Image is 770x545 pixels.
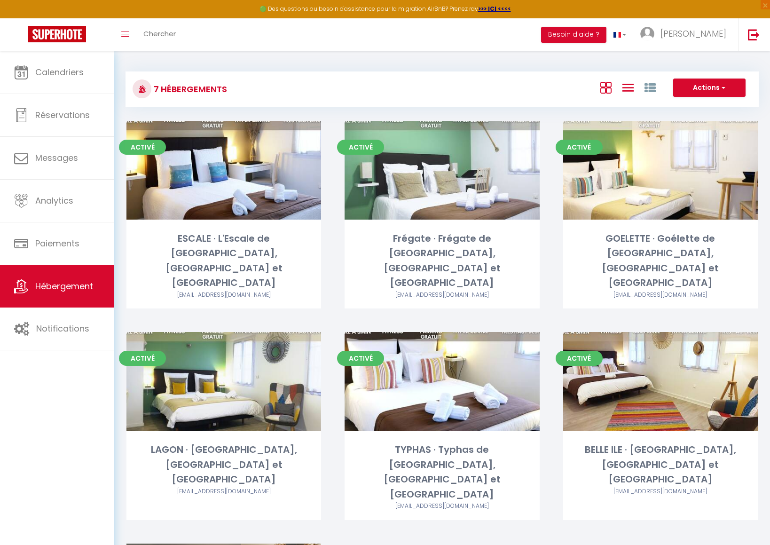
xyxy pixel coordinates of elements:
[143,29,176,39] span: Chercher
[35,195,73,206] span: Analytics
[337,351,384,366] span: Activé
[136,18,183,51] a: Chercher
[345,291,539,300] div: Airbnb
[28,26,86,42] img: Super Booking
[478,5,511,13] a: >>> ICI <<<<
[563,291,758,300] div: Airbnb
[556,351,603,366] span: Activé
[119,351,166,366] span: Activé
[600,79,612,95] a: Vue en Box
[622,79,634,95] a: Vue en Liste
[563,442,758,487] div: BELLE ILE · [GEOGRAPHIC_DATA], [GEOGRAPHIC_DATA] et [GEOGRAPHIC_DATA]
[556,140,603,155] span: Activé
[345,502,539,511] div: Airbnb
[563,231,758,291] div: GOELETTE · Goélette de [GEOGRAPHIC_DATA], [GEOGRAPHIC_DATA] et [GEOGRAPHIC_DATA]
[35,109,90,121] span: Réservations
[126,231,321,291] div: ESCALE · L'Escale de [GEOGRAPHIC_DATA], [GEOGRAPHIC_DATA] et [GEOGRAPHIC_DATA]
[126,442,321,487] div: LAGON · [GEOGRAPHIC_DATA], [GEOGRAPHIC_DATA] et [GEOGRAPHIC_DATA]
[35,280,93,292] span: Hébergement
[640,27,654,41] img: ...
[644,79,656,95] a: Vue par Groupe
[345,442,539,502] div: TYPHAS · Typhas de [GEOGRAPHIC_DATA], [GEOGRAPHIC_DATA] et [GEOGRAPHIC_DATA]
[563,487,758,496] div: Airbnb
[633,18,738,51] a: ... [PERSON_NAME]
[35,152,78,164] span: Messages
[119,140,166,155] span: Activé
[126,291,321,300] div: Airbnb
[345,231,539,291] div: Frégate · Frégate de [GEOGRAPHIC_DATA], [GEOGRAPHIC_DATA] et [GEOGRAPHIC_DATA]
[35,66,84,78] span: Calendriers
[126,487,321,496] div: Airbnb
[151,79,227,100] h3: 7 Hébergements
[35,237,79,249] span: Paiements
[36,323,89,334] span: Notifications
[337,140,384,155] span: Activé
[748,29,760,40] img: logout
[660,28,726,39] span: [PERSON_NAME]
[673,79,746,97] button: Actions
[541,27,606,43] button: Besoin d'aide ?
